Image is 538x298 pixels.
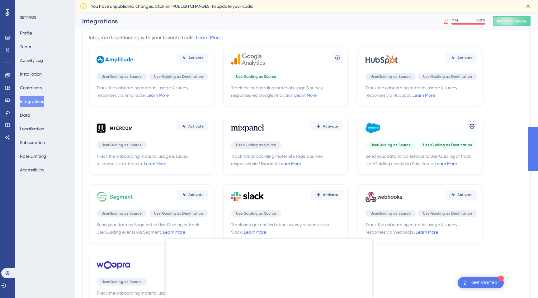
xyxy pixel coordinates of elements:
div: 100 % [476,18,485,23]
a: Learn More [279,161,301,166]
span: UserGuiding as Source [101,142,142,147]
span: UserGuiding as Destination [423,142,472,147]
a: Learn More [435,161,457,166]
span: Track the onboarding material usage & survey responses via Intercom. [97,152,208,167]
span: Activate [188,124,204,129]
button: Activate [177,121,208,131]
button: Integrations [20,96,44,107]
a: Learn More [294,93,317,98]
span: UserGuiding as Source [236,74,276,79]
button: Installation [20,68,42,80]
div: 1 [498,276,504,281]
button: Activate [446,53,477,63]
span: UserGuiding as Destination [423,74,472,79]
span: Send your data on Salesforce to UserGuiding or track UserGuiding events via Salesforce. [366,152,477,167]
div: MAU [451,18,460,23]
button: Activate [311,121,342,131]
button: Activate [446,190,477,200]
span: Track the onboarding material usage & survey responses via Mixpanel. [231,152,342,167]
button: Rate Limiting [20,151,46,162]
button: Localization [20,123,44,134]
span: Activate [323,192,338,197]
button: Data [20,109,30,121]
div: Integrate UserGuiding with your favorite tools. [89,34,221,41]
span: Activate [323,124,338,129]
span: UserGuiding as Destination [423,211,472,216]
button: Accessibility [20,164,44,175]
div: Get Started! [471,279,499,286]
a: Learn More [144,161,166,166]
a: Learn More [146,93,169,98]
div: Open Get Started! checklist, remaining modules: 1 [458,277,504,288]
span: UserGuiding as Source [370,211,411,216]
span: Activate [457,192,473,197]
span: Track the onboarding material usage & survey responses via Google Analytics. [231,84,342,99]
img: launcher-image-alternative-text [461,279,469,286]
div: SETTINGS [20,15,70,20]
span: UserGuiding as Destination [154,74,203,79]
span: Publish Changes [497,19,527,24]
a: Learn More [196,35,221,40]
span: UserGuiding as Destination [154,211,203,216]
a: Learn More [413,93,435,98]
span: UserGuiding as Source [236,142,276,147]
a: Learn More [244,230,266,235]
button: Activity Log [20,55,43,66]
div: Integrations [82,17,423,26]
span: Activate [457,55,473,60]
iframe: UserGuiding Survey [166,239,372,298]
span: Activate [188,192,204,197]
button: Profile [20,27,32,39]
button: Activate [177,53,208,63]
a: Learn More [416,230,438,235]
span: UserGuiding as Source [370,142,411,147]
button: Containers [20,82,42,93]
span: UserGuiding as Source [101,279,142,284]
button: Activate [311,190,342,200]
span: Send your data on Segment to UserGuiding or track UserGuiding events via Segment. [97,221,208,236]
span: UserGuiding as Source [236,211,276,216]
iframe: UserGuiding AI Assistant Launcher [512,273,531,292]
span: Track the onboarding material usage & survey responses via HubSpot. [366,84,477,99]
span: Track the onboarding material usage & survey responses via Amplitude. [97,84,208,99]
span: UserGuiding as Source [101,211,142,216]
button: Team [20,41,31,52]
span: Track and get notified about survey responses via Slack. [231,221,342,236]
span: Activate [188,55,204,60]
button: Activate [177,190,208,200]
button: Subscription [20,137,45,148]
button: Publish Changes [493,16,531,26]
span: UserGuiding as Source [101,74,142,79]
span: Track the onboarding material usage & survey responses via Webhooks. [366,221,477,236]
a: Learn More [163,230,185,235]
span: You have unpublished changes. Click on ‘PUBLISH CHANGES’ to update your code. [91,2,253,10]
span: UserGuiding as Source [370,74,411,79]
